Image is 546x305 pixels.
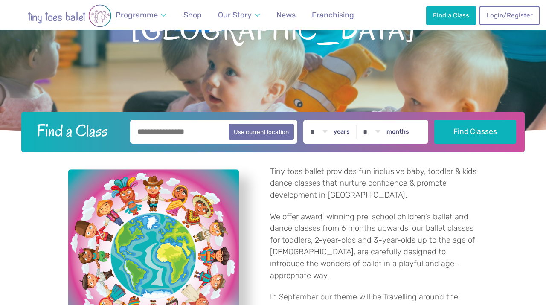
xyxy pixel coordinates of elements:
a: Find a Class [426,6,476,25]
a: Programme [112,6,171,25]
span: Franchising [312,10,354,19]
label: months [386,128,409,136]
span: [GEOGRAPHIC_DATA] [15,12,531,46]
label: years [334,128,350,136]
a: Franchising [308,6,358,25]
button: Use current location [229,124,294,140]
button: Find Classes [434,120,517,144]
h2: Find a Class [30,120,125,141]
span: Our Story [218,10,252,19]
p: Tiny toes ballet provides fun inclusive baby, toddler & kids dance classes that nurture confidenc... [270,166,478,201]
span: Programme [116,10,158,19]
a: Our Story [214,6,264,25]
a: Login/Register [479,6,539,25]
span: News [276,10,296,19]
p: We offer award-winning pre-school children's ballet and dance classes from 6 months upwards, our ... [270,211,478,282]
a: Shop [180,6,206,25]
img: tiny toes ballet [10,4,129,27]
span: Shop [183,10,202,19]
a: News [273,6,299,25]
